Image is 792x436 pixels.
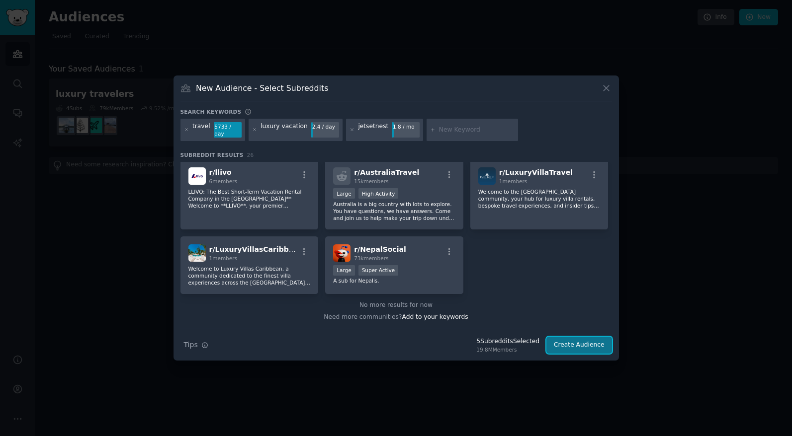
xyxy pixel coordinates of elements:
div: 5733 / day [214,122,242,138]
span: Subreddit Results [180,151,244,158]
span: Tips [184,340,198,350]
div: jetsetnest [358,122,388,138]
p: Australia is a big country with lots to explore. You have questions, we have answers. Come and jo... [333,201,455,221]
span: r/ LuxuryVillasCaribbean [209,245,303,253]
div: 2.4 / day [311,122,339,131]
h3: New Audience - Select Subreddits [196,83,328,93]
span: r/ llivo [209,168,232,176]
div: Large [333,265,355,276]
div: Large [333,188,355,199]
span: r/ AustraliaTravel [354,168,419,176]
img: llivo [188,167,206,185]
div: 1.8 / mo [392,122,420,131]
span: 6 members [209,178,238,184]
button: Create Audience [546,337,612,354]
div: Super Active [358,265,399,276]
div: travel [192,122,210,138]
span: 1 members [209,255,238,261]
button: Tips [180,336,212,354]
img: LuxuryVillasCaribbean [188,244,206,262]
div: 19.8M Members [476,346,539,353]
span: r/ NepalSocial [354,245,406,253]
span: 15k members [354,178,388,184]
div: 5 Subreddit s Selected [476,337,539,346]
img: NepalSocial [333,244,351,262]
span: 1 members [499,178,528,184]
input: New Keyword [439,126,515,135]
p: A sub for Nepalis. [333,277,455,284]
img: LuxuryVillaTravel [478,167,496,185]
p: LLIVO: The Best Short-Term Vacation Rental Company in the [GEOGRAPHIC_DATA]** Welcome to **LLIVO*... [188,188,311,209]
div: No more results for now [180,301,612,310]
span: 73k members [354,255,388,261]
div: luxury vacation [261,122,308,138]
span: 26 [247,152,254,158]
span: r/ LuxuryVillaTravel [499,168,573,176]
div: High Activity [358,188,399,199]
p: Welcome to the [GEOGRAPHIC_DATA] community, your hub for luxury villa rentals, bespoke travel exp... [478,188,601,209]
h3: Search keywords [180,108,242,115]
span: Add to your keywords [402,313,468,320]
div: Need more communities? [180,309,612,322]
p: Welcome to Luxury Villas Caribbean, a community dedicated to the finest villa experiences across ... [188,265,311,286]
